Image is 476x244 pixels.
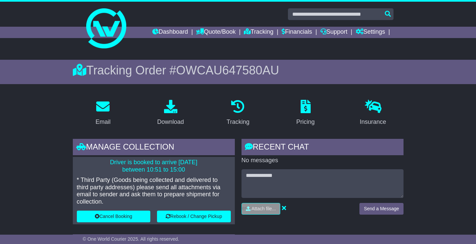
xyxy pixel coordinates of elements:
[176,63,279,77] span: OWCAU647580AU
[222,97,254,129] a: Tracking
[296,117,315,127] div: Pricing
[91,97,115,129] a: Email
[242,157,404,164] p: No messages
[244,27,273,38] a: Tracking
[196,27,235,38] a: Quote/Book
[360,117,386,127] div: Insurance
[96,117,111,127] div: Email
[282,27,312,38] a: Financials
[153,97,188,129] a: Download
[73,63,404,77] div: Tracking Order #
[292,97,319,129] a: Pricing
[83,236,179,242] span: © One World Courier 2025. All rights reserved.
[320,27,347,38] a: Support
[77,177,231,205] p: * Third Party (Goods being collected and delivered to third party addresses) please send all atta...
[77,211,151,222] button: Cancel Booking
[77,159,231,173] p: Driver is booked to arrive [DATE] between 10:51 to 15:00
[157,117,184,127] div: Download
[356,27,385,38] a: Settings
[242,139,404,157] div: RECENT CHAT
[355,97,390,129] a: Insurance
[73,139,235,157] div: Manage collection
[157,211,231,222] button: Rebook / Change Pickup
[152,27,188,38] a: Dashboard
[359,203,403,215] button: Send a Message
[226,117,249,127] div: Tracking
